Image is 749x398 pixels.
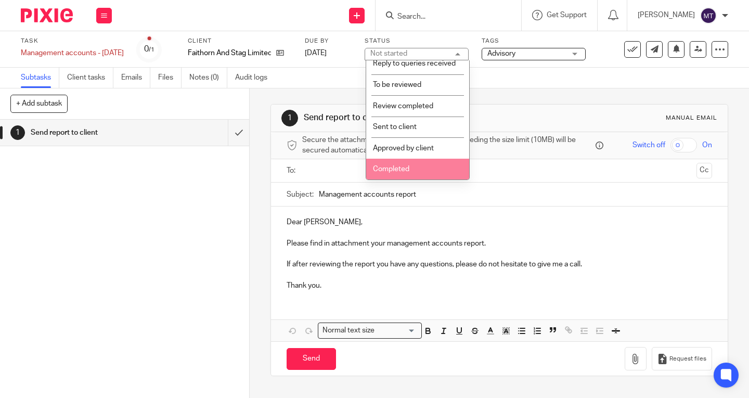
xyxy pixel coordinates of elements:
button: Request files [652,347,712,370]
p: Faithorn And Stag Limited [188,48,271,58]
div: Management accounts - [DATE] [21,48,124,58]
label: Task [21,37,124,45]
label: Status [365,37,469,45]
p: Thank you. [287,280,712,291]
img: Pixie [21,8,73,22]
p: If after reviewing the report you have any questions, please do not hesitate to give me a call. [287,259,712,269]
span: Completed [373,165,409,173]
span: Secure the attachments in this message. Files exceeding the size limit (10MB) will be secured aut... [302,135,593,156]
p: [PERSON_NAME] [638,10,695,20]
label: Subject: [287,189,314,200]
span: To be reviewed [373,81,421,88]
button: Cc [696,163,712,178]
div: Manual email [666,114,717,122]
label: Tags [482,37,586,45]
img: svg%3E [700,7,717,24]
span: [DATE] [305,49,327,57]
a: Emails [121,68,150,88]
span: Review completed [373,102,433,110]
div: Not started [370,50,407,57]
span: Approved by client [373,145,434,152]
p: Dear [PERSON_NAME], [287,217,712,227]
a: Audit logs [235,68,275,88]
label: Due by [305,37,352,45]
a: Notes (0) [189,68,227,88]
span: Switch off [632,140,665,150]
span: On [702,140,712,150]
span: Reply to queries received [373,60,456,67]
a: Subtasks [21,68,59,88]
small: /1 [149,47,154,53]
a: Client tasks [67,68,113,88]
a: Files [158,68,182,88]
button: + Add subtask [10,95,68,112]
span: Get Support [547,11,587,19]
span: Normal text size [320,325,377,336]
p: Please find in attachment your management accounts report. [287,238,712,249]
h1: Send report to client [31,125,156,140]
div: Search for option [318,323,422,339]
input: Search [396,12,490,22]
div: 1 [10,125,25,140]
div: 1 [281,110,298,126]
div: 0 [144,43,154,55]
label: Client [188,37,292,45]
input: Search for option [378,325,416,336]
div: Management accounts - August 2025 [21,48,124,58]
span: Advisory [487,50,515,57]
label: To: [287,165,298,176]
span: Sent to client [373,123,417,131]
span: Request files [669,355,706,363]
input: Send [287,348,336,370]
h1: Send report to client [304,112,522,123]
